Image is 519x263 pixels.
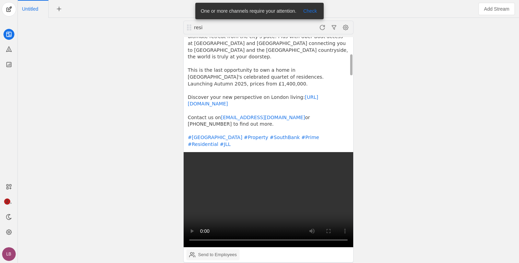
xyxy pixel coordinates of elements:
button: LB [2,247,16,261]
div: Send to Employees [198,251,237,258]
div: One or more channels require your attention. [195,3,299,19]
span: Click to edit name [22,7,38,11]
button: Check [299,7,321,15]
app-icon-button: New Tab [53,6,65,11]
span: 2 [4,198,10,205]
a: #Residential [188,141,218,147]
span: Add Stream [484,5,509,12]
a: #SouthBank [270,135,300,140]
button: Add Stream [478,3,515,15]
span: Check [303,8,317,14]
a: #Prime [301,135,319,140]
a: #[GEOGRAPHIC_DATA] [188,135,242,140]
div: resi [194,24,276,31]
div: resi [193,24,276,31]
button: Send to Employees [186,249,240,260]
a: #Property [244,135,268,140]
a: #JLL [220,141,230,147]
a: [EMAIL_ADDRESS][DOMAIN_NAME] [221,115,305,120]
